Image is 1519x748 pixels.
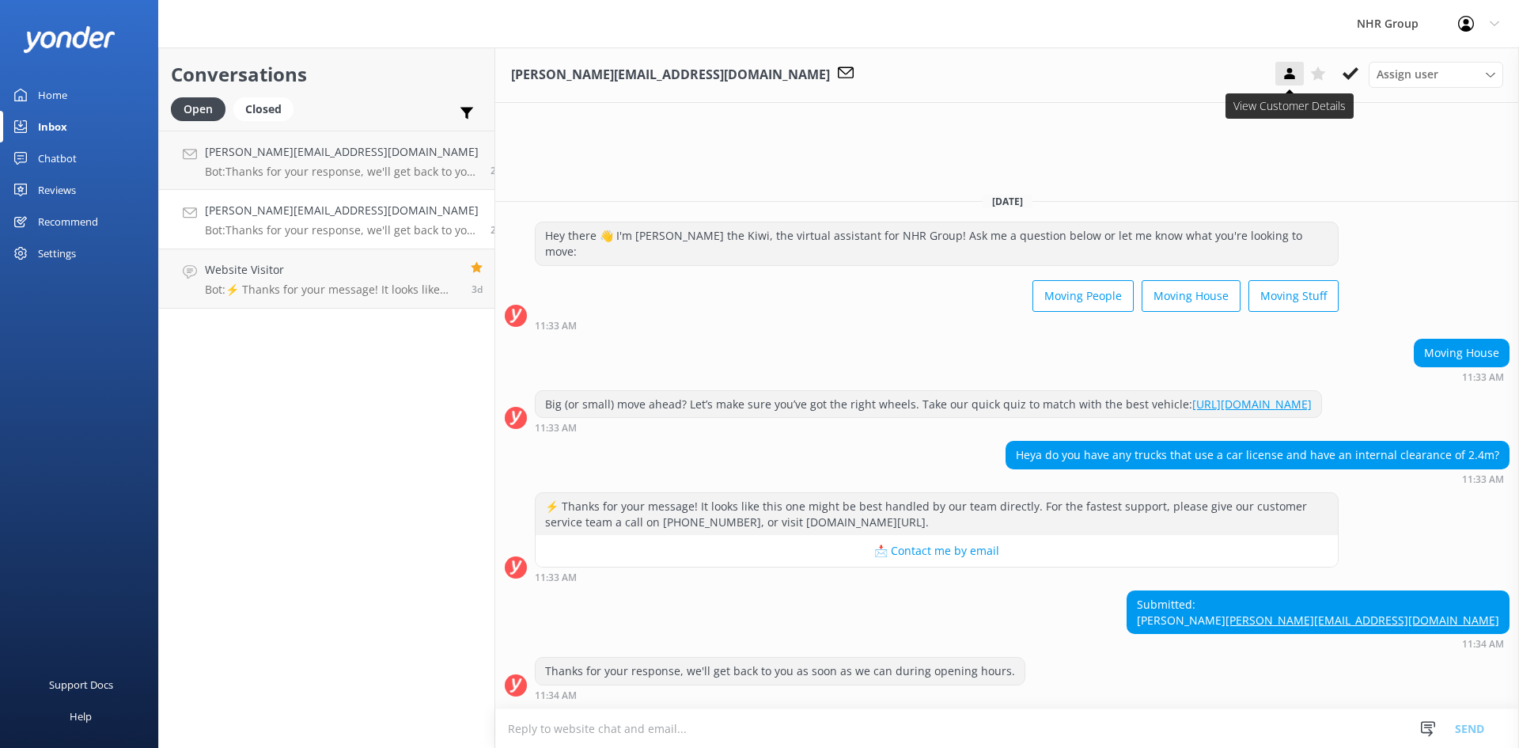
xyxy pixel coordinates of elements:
div: Hey there 👋 I'm [PERSON_NAME] the Kiwi, the virtual assistant for NHR Group! Ask me a question be... [536,222,1338,264]
div: 11:33am 20-Aug-2025 (UTC +12:00) Pacific/Auckland [1414,371,1510,382]
a: [PERSON_NAME][EMAIL_ADDRESS][DOMAIN_NAME] [1225,613,1499,628]
div: 11:33am 20-Aug-2025 (UTC +12:00) Pacific/Auckland [535,571,1339,583]
div: 11:34am 20-Aug-2025 (UTC +12:00) Pacific/Auckland [1127,638,1510,649]
div: Assign User [1369,62,1503,87]
h4: Website Visitor [205,261,459,279]
div: 11:34am 20-Aug-2025 (UTC +12:00) Pacific/Auckland [535,689,1025,701]
div: 11:33am 20-Aug-2025 (UTC +12:00) Pacific/Auckland [535,422,1322,433]
button: Moving Stuff [1248,280,1339,312]
strong: 11:33 AM [535,423,577,433]
button: Moving People [1032,280,1134,312]
div: Moving House [1415,340,1509,366]
strong: 11:33 AM [1462,475,1504,484]
div: 11:33am 20-Aug-2025 (UTC +12:00) Pacific/Auckland [535,320,1339,331]
div: Help [70,701,92,732]
span: [DATE] [983,195,1032,208]
div: Reviews [38,174,76,206]
div: Settings [38,237,76,269]
div: Big (or small) move ahead? Let’s make sure you’ve got the right wheels. Take our quick quiz to ma... [536,391,1321,418]
p: Bot: Thanks for your response, we'll get back to you as soon as we can during opening hours. [205,223,479,237]
strong: 11:34 AM [535,691,577,701]
div: Heya do you have any trucks that use a car license and have an internal clearance of 2.4m? [1006,442,1509,469]
span: Assign user [1377,66,1438,83]
a: Open [171,100,233,117]
div: Inbox [38,111,67,142]
div: Support Docs [49,669,113,701]
a: [PERSON_NAME][EMAIL_ADDRESS][DOMAIN_NAME]Bot:Thanks for your response, we'll get back to you as s... [159,190,494,249]
a: [URL][DOMAIN_NAME] [1192,397,1312,412]
div: 11:33am 20-Aug-2025 (UTC +12:00) Pacific/Auckland [1006,473,1510,484]
h2: Conversations [171,59,483,89]
p: Bot: ⚡ Thanks for your message! It looks like this one might be best handled by our team directly... [205,283,459,297]
div: Closed [233,97,294,121]
strong: 11:33 AM [535,573,577,583]
h4: [PERSON_NAME][EMAIL_ADDRESS][DOMAIN_NAME] [205,202,479,219]
div: Submitted: [PERSON_NAME] [1127,591,1509,633]
a: Closed [233,100,301,117]
h4: [PERSON_NAME][EMAIL_ADDRESS][DOMAIN_NAME] [205,143,479,161]
div: Thanks for your response, we'll get back to you as soon as we can during opening hours. [536,658,1025,685]
strong: 11:34 AM [1462,640,1504,649]
button: 📩 Contact me by email [536,535,1338,567]
a: [PERSON_NAME][EMAIL_ADDRESS][DOMAIN_NAME]Bot:Thanks for your response, we'll get back to you as s... [159,131,494,190]
div: Home [38,79,67,111]
span: 01:17pm 17-Aug-2025 (UTC +12:00) Pacific/Auckland [472,283,483,296]
img: yonder-white-logo.png [24,26,115,52]
h3: [PERSON_NAME][EMAIL_ADDRESS][DOMAIN_NAME] [511,65,830,85]
div: Open [171,97,225,121]
span: 11:34am 20-Aug-2025 (UTC +12:00) Pacific/Auckland [491,223,502,237]
button: Moving House [1142,280,1241,312]
div: ⚡ Thanks for your message! It looks like this one might be best handled by our team directly. For... [536,493,1338,535]
a: Website VisitorBot:⚡ Thanks for your message! It looks like this one might be best handled by our... [159,249,494,309]
p: Bot: Thanks for your response, we'll get back to you as soon as we can during opening hours. [205,165,479,179]
strong: 11:33 AM [1462,373,1504,382]
div: Recommend [38,206,98,237]
span: 12:20pm 20-Aug-2025 (UTC +12:00) Pacific/Auckland [491,164,502,177]
div: Chatbot [38,142,77,174]
strong: 11:33 AM [535,321,577,331]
